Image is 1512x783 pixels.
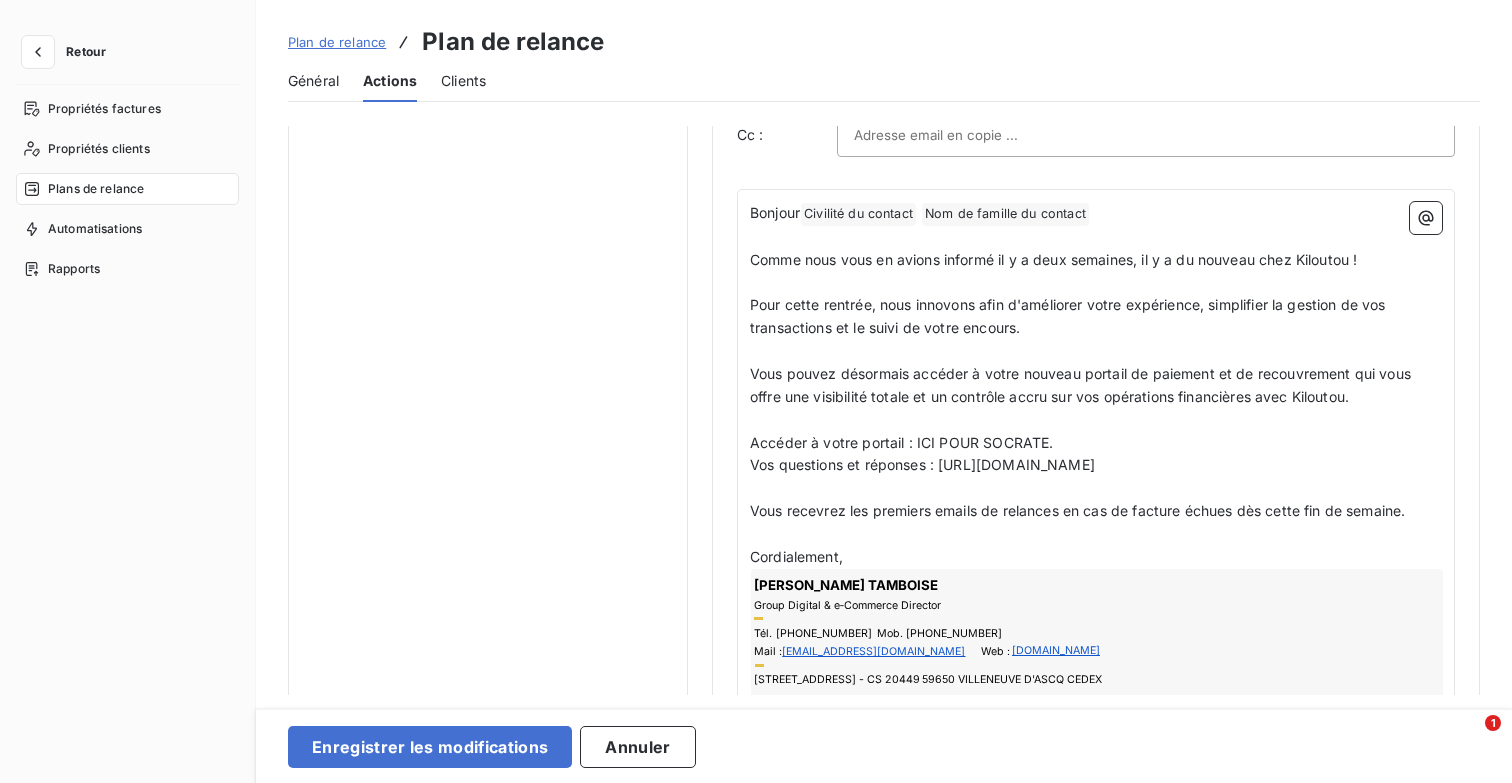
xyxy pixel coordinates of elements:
[750,502,1405,519] span: Vous recevrez les premiers emails de relances en cas de facture échues dès cette fin de semaine.
[48,220,142,238] span: Automatisations
[1444,715,1492,763] iframe: Intercom live chat
[854,120,1069,150] input: Adresse email en copie ...
[922,203,1089,226] span: Nom de famille du contact
[801,203,916,226] span: Civilité du contact
[750,204,800,221] span: Bonjour
[288,726,572,768] button: Enregistrer les modifications
[363,71,417,91] span: Actions
[750,548,843,565] span: Cordialement,
[750,456,1095,473] span: Vos questions et réponses : [URL][DOMAIN_NAME]
[580,726,695,768] button: Annuler
[1485,715,1501,731] span: 1
[16,36,122,68] button: Retour
[16,213,239,245] a: Automatisations
[48,100,161,118] span: Propriétés factures
[441,71,486,91] span: Clients
[750,365,1415,405] span: Vous pouvez désormais accéder à votre nouveau portail de paiement et de recouvrement qui vous off...
[288,32,386,52] a: Plan de relance
[750,434,1053,451] span: Accéder à votre portail : ICI POUR SOCRATE.
[16,253,239,285] a: Rapports
[750,296,1390,336] span: Pour cette rentrée, nous innovons afin d'améliorer votre expérience, simplifier la gestion de vos...
[48,260,100,278] span: Rapports
[16,93,239,125] a: Propriétés factures
[422,24,604,60] h3: Plan de relance
[16,133,239,165] a: Propriétés clients
[288,34,386,50] span: Plan de relance
[737,125,837,145] label: Cc :
[16,173,239,205] a: Plans de relance
[288,71,339,91] span: Général
[750,251,1357,268] span: Comme nous vous en avions informé il y a deux semaines, il y a du nouveau chez Kiloutou !
[66,46,106,58] span: Retour
[48,140,150,158] span: Propriétés clients
[48,180,144,198] span: Plans de relance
